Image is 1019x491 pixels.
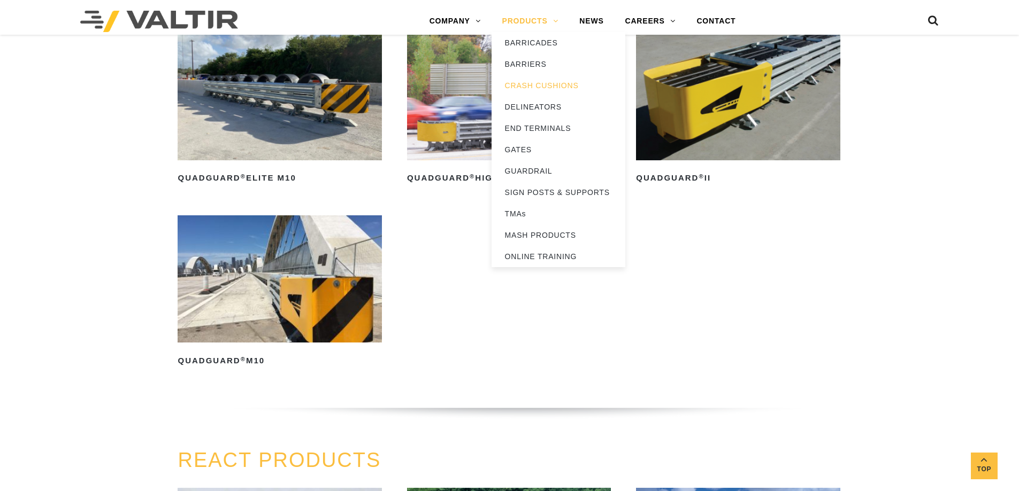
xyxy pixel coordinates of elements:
[699,173,704,180] sup: ®
[615,11,686,32] a: CAREERS
[80,11,238,32] img: Valtir
[407,33,611,186] a: QuadGuard®High Speed (HS)
[636,170,840,187] h2: QuadGuard II
[492,32,625,53] a: BARRICADES
[492,224,625,246] a: MASH PRODUCTS
[470,173,475,180] sup: ®
[971,463,998,476] span: Top
[971,453,998,479] a: Top
[241,356,246,362] sup: ®
[686,11,746,32] a: CONTACT
[569,11,614,32] a: NEWS
[492,139,625,160] a: GATES
[178,215,381,369] a: QuadGuard®M10
[178,33,381,186] a: QuadGuard®Elite M10
[492,96,625,118] a: DELINEATORS
[178,352,381,369] h2: QuadGuard M10
[492,182,625,203] a: SIGN POSTS & SUPPORTS
[492,53,625,75] a: BARRIERS
[492,11,569,32] a: PRODUCTS
[492,75,625,96] a: CRASH CUSHIONS
[636,33,840,186] a: QuadGuard®II
[407,170,611,187] h2: QuadGuard High Speed (HS)
[492,118,625,139] a: END TERMINALS
[241,173,246,180] sup: ®
[492,203,625,224] a: TMAs
[178,449,381,471] a: REACT PRODUCTS
[492,160,625,182] a: GUARDRAIL
[492,246,625,267] a: ONLINE TRAINING
[419,11,492,32] a: COMPANY
[178,170,381,187] h2: QuadGuard Elite M10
